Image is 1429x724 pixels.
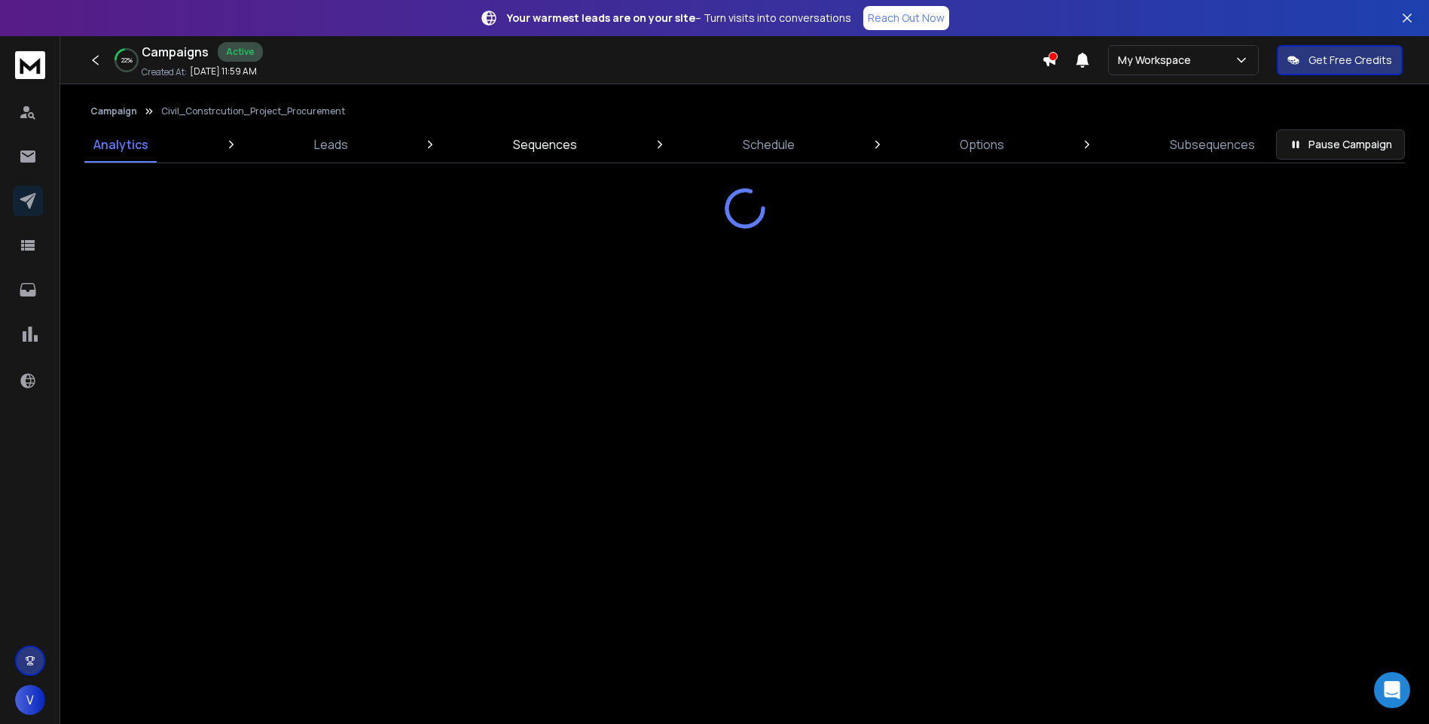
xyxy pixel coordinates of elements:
a: Subsequences [1161,126,1264,163]
p: Leads [314,135,348,154]
div: Open Intercom Messenger [1374,672,1410,708]
button: V [15,685,45,715]
p: Options [960,135,1004,154]
p: My Workspace [1118,53,1197,68]
p: Analytics [93,135,148,154]
p: Sequences [513,135,577,154]
p: Schedule [743,135,795,154]
p: Get Free Credits [1308,53,1392,68]
a: Sequences [504,126,586,163]
div: Active [218,42,263,62]
img: logo [15,51,45,79]
button: Get Free Credits [1277,45,1403,75]
strong: Your warmest leads are on your site [507,11,695,25]
h1: Campaigns [142,43,209,61]
a: Options [951,126,1013,163]
p: – Turn visits into conversations [507,11,851,26]
p: Reach Out Now [868,11,945,26]
a: Reach Out Now [863,6,949,30]
p: 22 % [121,56,133,65]
p: [DATE] 11:59 AM [190,65,257,78]
p: Subsequences [1170,135,1255,154]
a: Leads [305,126,357,163]
p: Civil_Constrcution_Project_Procurement [161,105,345,117]
button: Campaign [90,105,137,117]
a: Analytics [84,126,157,163]
p: Created At: [142,66,187,78]
a: Schedule [734,126,804,163]
button: Pause Campaign [1276,129,1405,160]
